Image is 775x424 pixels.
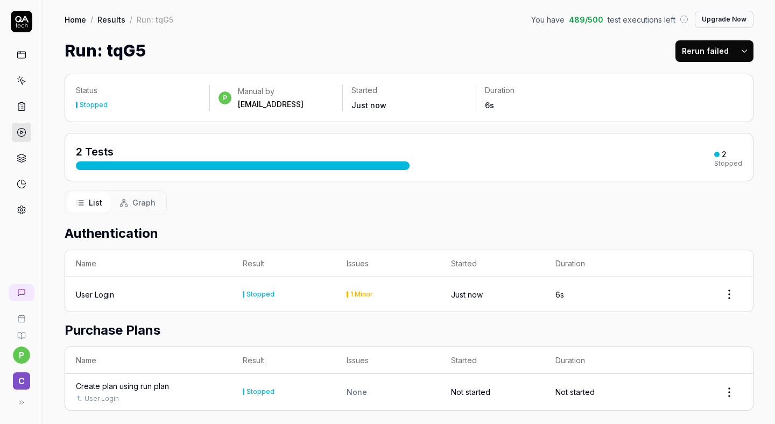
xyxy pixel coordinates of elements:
time: 6s [555,290,564,299]
td: Not started [440,374,545,410]
th: Result [232,250,336,277]
span: test executions left [608,14,675,25]
div: / [130,14,132,25]
button: List [67,193,111,213]
p: Duration [485,85,601,96]
span: List [89,197,102,208]
div: Stopped [80,102,108,108]
span: C [13,372,30,390]
a: User Login [76,289,114,300]
div: Run: tqG5 [137,14,173,25]
div: Stopped [714,160,742,167]
th: Result [232,347,336,374]
a: Results [97,14,125,25]
div: / [90,14,93,25]
a: Book a call with us [4,306,38,323]
th: Started [440,250,545,277]
div: 2 [722,150,727,159]
button: p [13,347,30,364]
h1: Run: tqG5 [65,39,146,63]
th: Issues [336,250,440,277]
th: Duration [545,347,649,374]
th: Name [65,347,232,374]
th: Duration [545,250,649,277]
button: Rerun failed [675,40,735,62]
th: Started [440,347,545,374]
button: C [4,364,38,392]
th: Issues [336,347,440,374]
p: Started [351,85,467,96]
a: Create plan using run plan [76,380,169,392]
span: 2 Tests [76,145,114,158]
div: None [347,386,429,398]
time: Just now [451,290,483,299]
span: Graph [132,197,156,208]
span: p [219,91,231,104]
a: User Login [84,394,119,404]
div: Stopped [246,291,274,298]
div: Manual by [238,86,304,97]
a: New conversation [9,284,34,301]
button: Upgrade Now [695,11,753,28]
div: Stopped [246,388,274,395]
div: [EMAIL_ADDRESS] [238,99,304,110]
button: Graph [111,193,164,213]
span: 489 / 500 [569,14,603,25]
a: Documentation [4,323,38,340]
span: You have [531,14,565,25]
time: Just now [351,101,386,110]
div: 1 Minor [350,291,373,298]
th: Name [65,250,232,277]
time: 6s [485,101,494,110]
a: Home [65,14,86,25]
h2: Authentication [65,224,753,243]
h2: Purchase Plans [65,321,753,340]
p: Status [76,85,201,96]
td: Not started [545,374,649,410]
